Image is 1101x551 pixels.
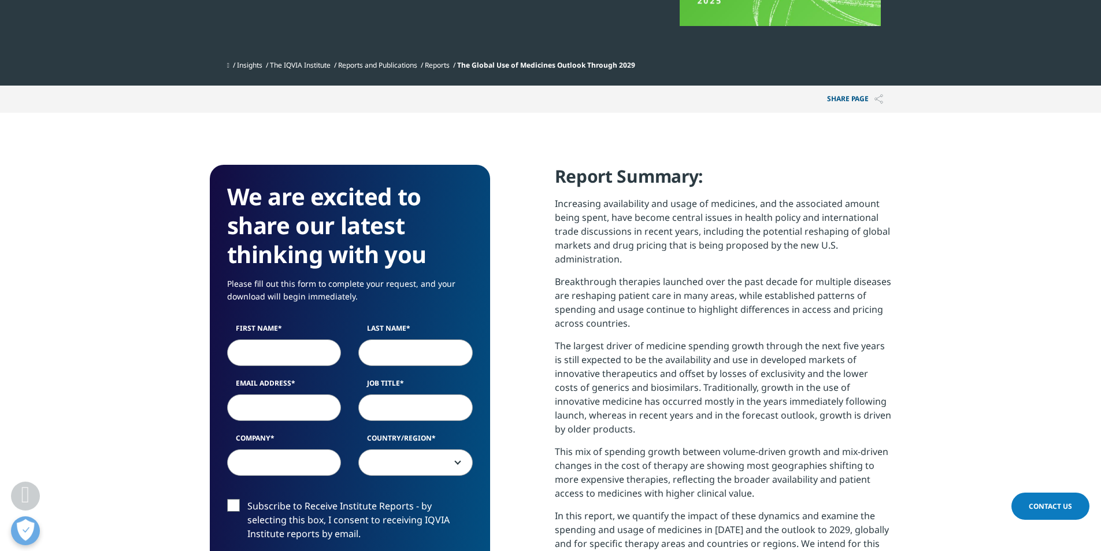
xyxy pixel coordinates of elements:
[874,94,883,104] img: Share PAGE
[555,445,892,509] p: This mix of spending growth between volume-driven growth and mix-driven changes in the cost of th...
[818,86,892,113] p: Share PAGE
[237,60,262,70] a: Insights
[358,378,473,394] label: Job Title
[11,516,40,545] button: 打开偏好
[227,378,342,394] label: Email Address
[270,60,331,70] a: The IQVIA Institute
[227,323,342,339] label: First Name
[227,182,473,269] h3: We are excited to share our latest thinking with you
[227,278,473,312] p: Please fill out this form to complete your request, and your download will begin immediately.
[1011,493,1089,520] a: Contact Us
[457,60,635,70] span: The Global Use of Medicines Outlook Through 2029
[358,323,473,339] label: Last Name
[555,339,892,445] p: The largest driver of medicine spending growth through the next five years is still expected to b...
[227,499,473,547] label: Subscribe to Receive Institute Reports - by selecting this box, I consent to receiving IQVIA Inst...
[425,60,450,70] a: Reports
[555,197,892,275] p: Increasing availability and usage of medicines, and the associated amount being spent, have becom...
[227,432,342,449] label: Company
[358,432,473,449] label: Country/Region
[338,60,417,70] a: Reports and Publications
[1029,501,1072,511] span: Contact Us
[818,86,892,113] button: Share PAGEShare PAGE
[555,165,892,197] h4: Report Summary:
[555,275,892,339] p: Breakthrough therapies launched over the past decade for multiple diseases are reshaping patient ...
